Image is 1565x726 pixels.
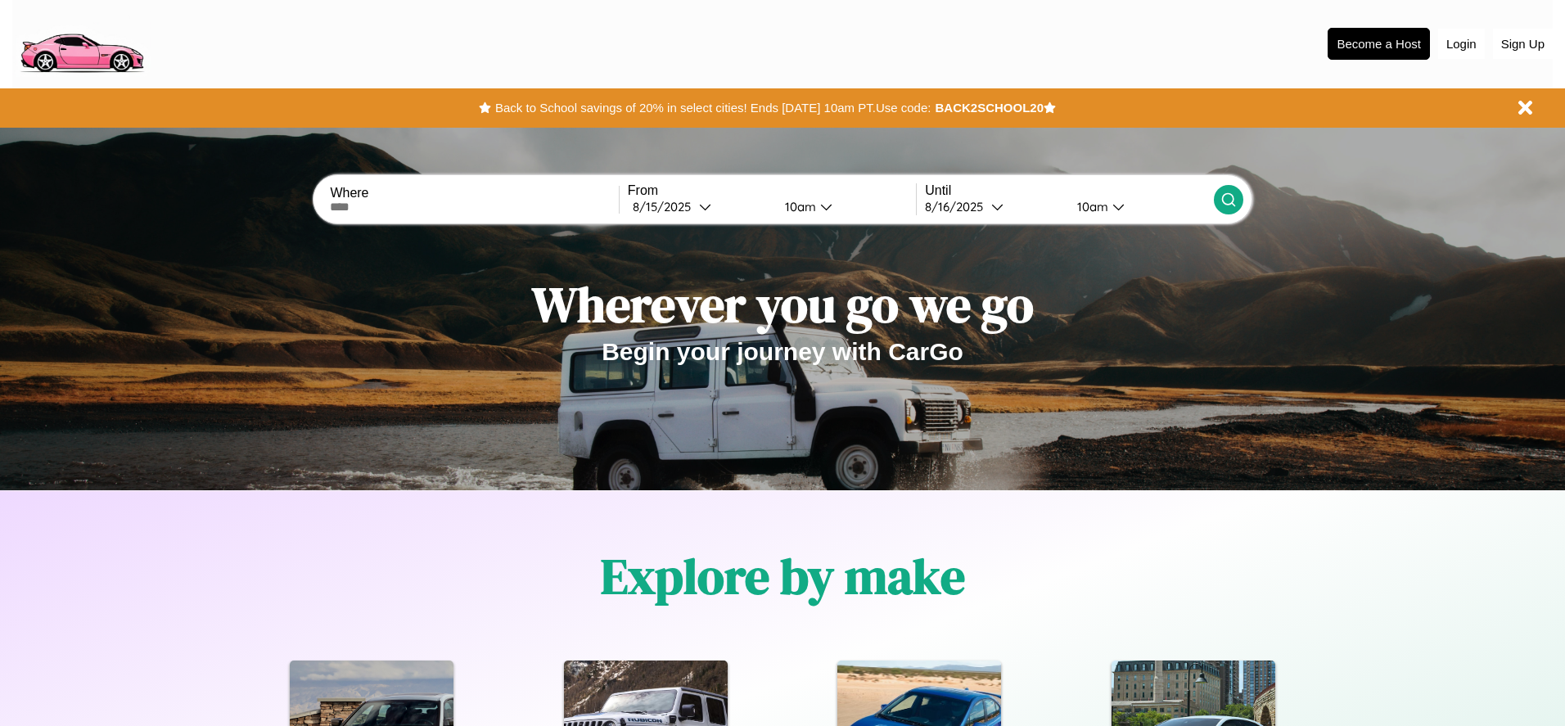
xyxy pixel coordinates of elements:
b: BACK2SCHOOL20 [935,101,1044,115]
div: 8 / 16 / 2025 [925,199,991,214]
h1: Explore by make [601,543,965,610]
div: 8 / 15 / 2025 [633,199,699,214]
button: 10am [1064,198,1213,215]
button: 8/15/2025 [628,198,772,215]
label: Where [330,186,618,201]
div: 10am [777,199,820,214]
label: From [628,183,916,198]
div: 10am [1069,199,1112,214]
img: logo [12,8,151,77]
label: Until [925,183,1213,198]
button: Login [1438,29,1485,59]
button: Back to School savings of 20% in select cities! Ends [DATE] 10am PT.Use code: [491,97,935,119]
button: Become a Host [1328,28,1430,60]
button: 10am [772,198,916,215]
button: Sign Up [1493,29,1553,59]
